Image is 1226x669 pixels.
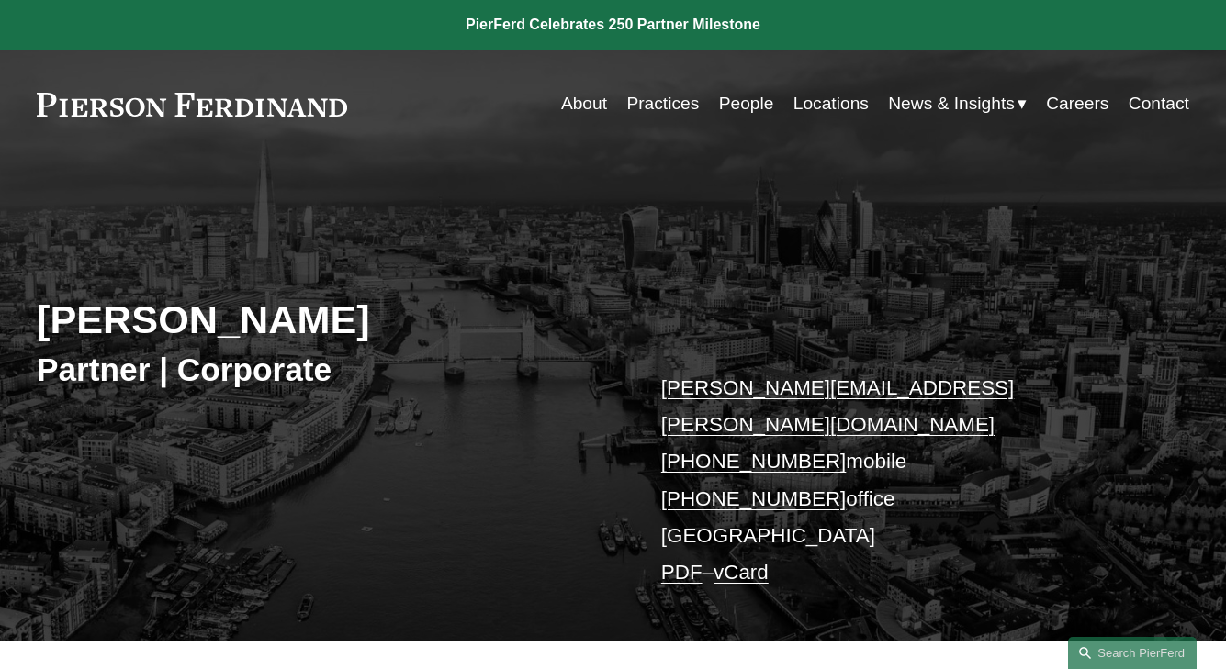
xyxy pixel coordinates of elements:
a: folder dropdown [888,86,1027,121]
span: News & Insights [888,88,1015,120]
a: Contact [1129,86,1189,121]
a: [PERSON_NAME][EMAIL_ADDRESS][PERSON_NAME][DOMAIN_NAME] [661,376,1014,436]
a: Locations [793,86,869,121]
p: mobile office [GEOGRAPHIC_DATA] – [661,370,1142,592]
a: [PHONE_NUMBER] [661,450,847,473]
a: PDF [661,561,703,584]
a: [PHONE_NUMBER] [661,487,847,510]
a: vCard [714,561,769,584]
h2: [PERSON_NAME] [37,295,613,343]
a: Search this site [1068,637,1197,669]
a: About [561,86,607,121]
a: Careers [1046,86,1108,121]
h3: Partner | Corporate [37,350,613,390]
a: Practices [626,86,699,121]
a: People [719,86,774,121]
